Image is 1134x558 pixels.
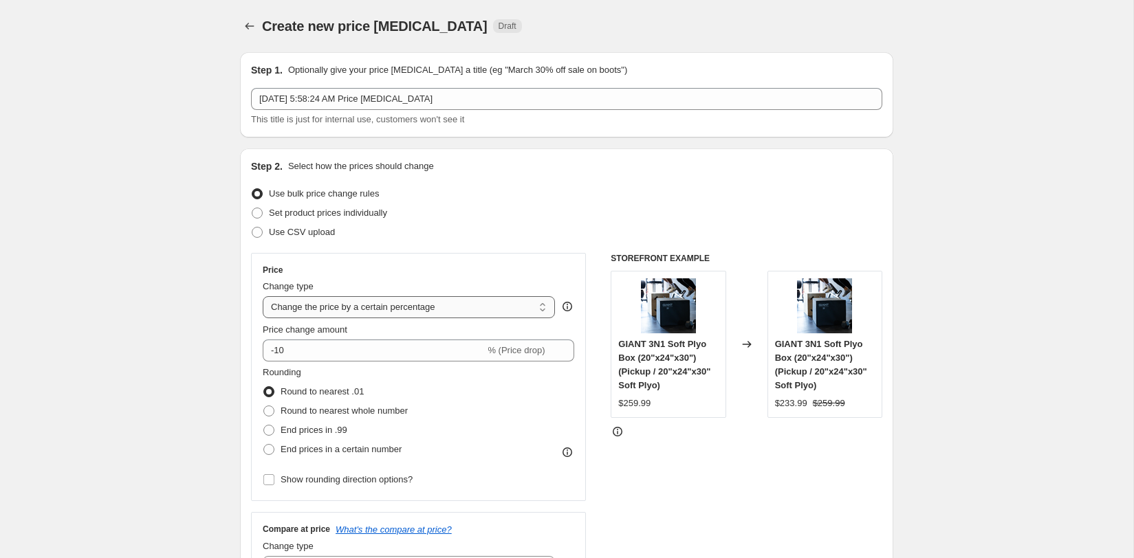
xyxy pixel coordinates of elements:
[263,541,314,551] span: Change type
[797,278,852,333] img: ScreenShot2024-02-21at4.52.36PM_80x.png
[269,188,379,199] span: Use bulk price change rules
[288,63,627,77] p: Optionally give your price [MEDICAL_DATA] a title (eg "March 30% off sale on boots")
[263,324,347,335] span: Price change amount
[281,444,402,454] span: End prices in a certain number
[281,425,347,435] span: End prices in .99
[240,16,259,36] button: Price change jobs
[336,524,452,535] button: What's the compare at price?
[269,208,387,218] span: Set product prices individually
[488,345,545,355] span: % (Price drop)
[263,524,330,535] h3: Compare at price
[262,19,488,34] span: Create new price [MEDICAL_DATA]
[618,339,710,390] span: GIANT 3N1 Soft Plyo Box (20"x24"x30") (Pickup / 20"x24"x30" Soft Plyo)
[775,397,807,410] div: $233.99
[641,278,696,333] img: ScreenShot2024-02-21at4.52.36PM_80x.png
[288,159,434,173] p: Select how the prices should change
[618,397,651,410] div: $259.99
[251,159,283,173] h2: Step 2.
[611,253,882,264] h6: STOREFRONT EXAMPLE
[281,386,364,397] span: Round to nearest .01
[251,63,283,77] h2: Step 1.
[263,265,283,276] h3: Price
[263,367,301,377] span: Rounding
[813,397,845,410] strike: $259.99
[281,405,408,416] span: Round to nearest whole number
[281,474,413,484] span: Show rounding direction options?
[269,227,335,237] span: Use CSV upload
[251,88,882,110] input: 30% off holiday sale
[499,21,516,32] span: Draft
[263,281,314,291] span: Change type
[560,300,574,313] div: help
[775,339,867,390] span: GIANT 3N1 Soft Plyo Box (20"x24"x30") (Pickup / 20"x24"x30" Soft Plyo)
[251,114,464,124] span: This title is just for internal use, customers won't see it
[263,339,485,361] input: -15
